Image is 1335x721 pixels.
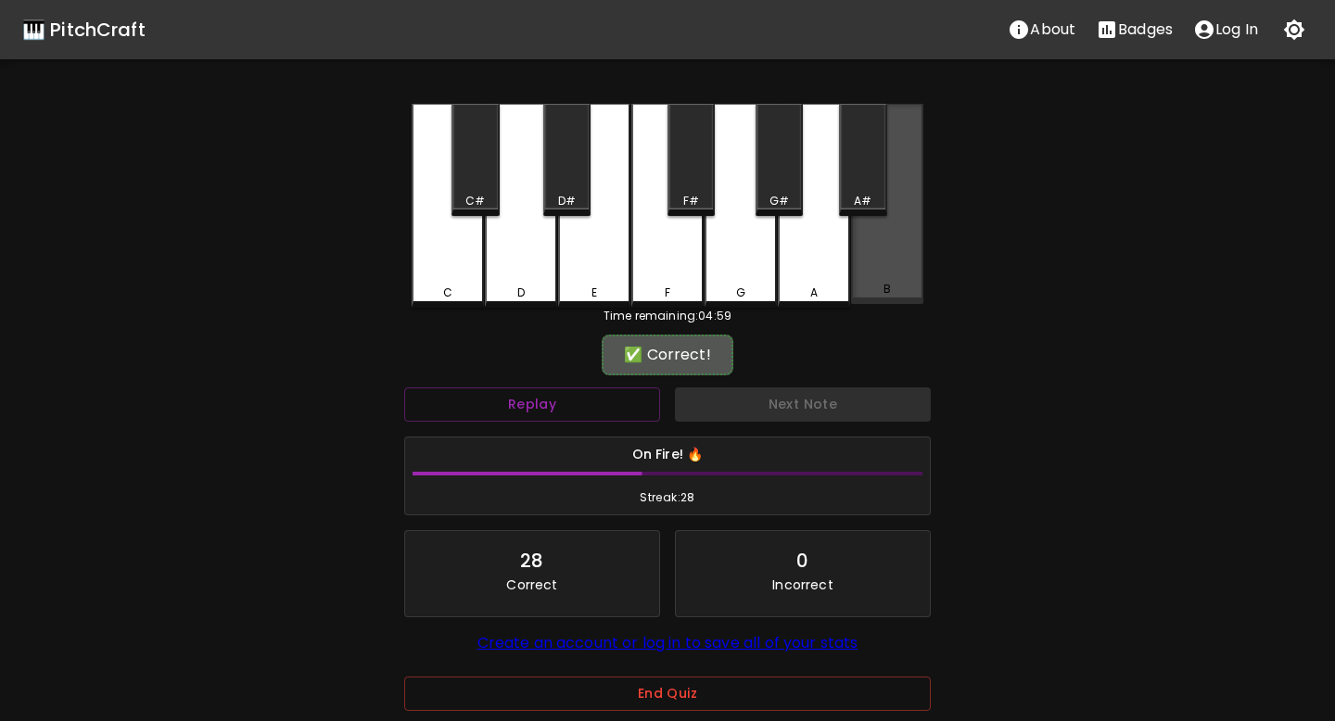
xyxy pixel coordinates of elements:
p: Log In [1215,19,1258,41]
a: 🎹 PitchCraft [22,15,146,44]
p: Incorrect [772,576,833,594]
div: A# [854,193,871,209]
a: Create an account or log in to save all of your stats [477,632,858,653]
div: G [736,285,745,301]
div: C# [465,193,485,209]
div: C [443,285,452,301]
button: About [998,11,1086,48]
div: A [810,285,818,301]
div: ✅ Correct! [611,344,724,366]
div: 0 [796,546,808,576]
span: Streak: 28 [413,488,922,507]
button: End Quiz [404,677,931,711]
div: E [591,285,597,301]
div: D [517,285,525,301]
div: F# [683,193,699,209]
h6: On Fire! 🔥 [413,445,922,465]
p: Correct [506,576,557,594]
p: Badges [1118,19,1173,41]
button: account of current user [1183,11,1268,48]
button: Stats [1086,11,1183,48]
div: 28 [520,546,543,576]
div: G# [769,193,789,209]
div: F [665,285,670,301]
p: About [1030,19,1075,41]
button: Replay [404,387,660,422]
div: Time remaining: 04:59 [412,308,923,324]
div: B [884,281,891,297]
div: D# [558,193,576,209]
